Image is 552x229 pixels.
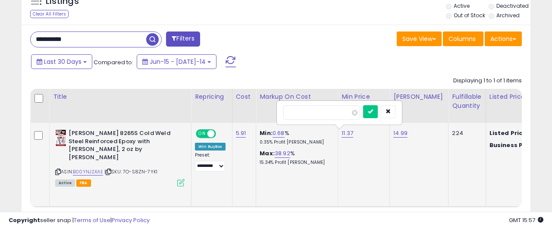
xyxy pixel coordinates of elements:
[453,77,522,85] div: Displaying 1 to 1 of 1 items
[69,129,173,163] b: [PERSON_NAME] 8265S Cold Weld Steel Reinforced Epoxy with [PERSON_NAME], 2 oz by [PERSON_NAME]
[42,8,69,15] h1: Support
[6,3,22,20] button: go back
[104,168,157,175] span: | SKU: 7O-S8ZN-7YK1
[236,92,253,101] div: Cost
[260,150,331,166] div: %
[260,92,334,101] div: Markup on Cost
[195,143,226,151] div: Win BuyBox
[260,160,331,166] p: 15.34% Profit [PERSON_NAME]
[137,54,216,69] button: Jun-15 - [DATE]-14
[166,31,200,47] button: Filters
[236,129,246,138] a: 5.91
[260,139,331,145] p: 0.35% Profit [PERSON_NAME]
[195,92,229,101] div: Repricing
[454,12,485,19] label: Out of Stock
[485,31,522,46] button: Actions
[454,2,470,9] label: Active
[74,216,110,224] a: Terms of Use
[275,149,290,158] a: 38.92
[76,179,91,187] span: FBA
[55,129,185,185] div: ASIN:
[342,129,353,138] a: 11.37
[112,216,150,224] a: Privacy Policy
[55,129,66,147] img: 51PWEc2HEKL._SL40_.jpg
[31,54,92,69] button: Last 30 Days
[393,92,445,101] div: [PERSON_NAME]
[13,191,20,198] button: Emoji picker
[41,190,48,197] button: Upload attachment
[73,168,103,176] a: B00YNJ2XAE
[273,129,285,138] a: 0.68
[197,130,207,138] span: ON
[14,47,135,98] div: I have already escalated this to my manager, [PERSON_NAME], to ensure we get this sorted for you....
[148,187,162,201] button: Send a message…
[260,149,275,157] b: Max:
[150,57,206,66] span: Jun-15 - [DATE]-14
[448,35,476,43] span: Columns
[342,92,386,101] div: Min Price
[443,31,483,46] button: Columns
[135,3,151,20] button: Home
[489,141,537,149] b: Business Price:
[14,26,135,43] div: Thank you for reaching out and for your transparency!
[30,10,69,18] div: Clear All Filters
[256,89,338,123] th: The percentage added to the cost of goods (COGS) that forms the calculator for Min & Max prices.
[9,216,40,224] strong: Copyright
[7,9,166,132] div: Gab says…
[27,190,34,197] button: Gif picker
[260,129,273,137] b: Min:
[195,152,226,172] div: Preset:
[215,130,229,138] span: OFF
[53,92,188,101] div: Title
[9,216,150,225] div: seller snap | |
[14,137,135,145] div: Hi [DATE],
[14,103,135,119] div: We appreciate your patience while we sort this out.
[7,9,141,125] div: Thank you for reaching out and for your transparency!I have already escalated this to my manager,...
[393,129,408,138] a: 14.99
[496,2,529,9] label: Deactivated
[44,57,82,66] span: Last 30 Days
[496,12,520,19] label: Archived
[452,129,479,137] div: 224
[7,173,165,187] textarea: Message…
[489,129,529,137] b: Listed Price:
[25,5,38,19] img: Profile image for Support
[509,216,543,224] span: 2025-08-15 15:57 GMT
[55,179,75,187] span: All listings currently available for purchase on Amazon
[452,92,482,110] div: Fulfillable Quantity
[260,129,331,145] div: %
[94,58,133,66] span: Compared to:
[397,31,442,46] button: Save View
[151,3,167,19] div: Close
